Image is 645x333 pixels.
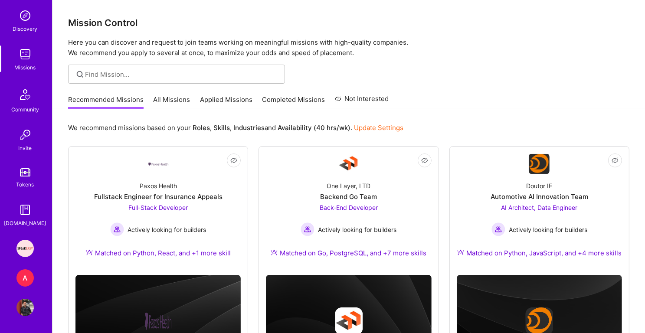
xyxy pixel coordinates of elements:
[15,63,36,72] div: Missions
[4,219,46,228] div: [DOMAIN_NAME]
[230,157,237,164] i: icon EyeClosed
[86,248,231,258] div: Matched on Python, React, and +1 more skill
[193,124,210,132] b: Roles
[301,222,314,236] img: Actively looking for builders
[501,204,577,211] span: AI Architect, Data Engineer
[318,225,396,234] span: Actively looking for builders
[266,153,431,268] a: Company LogoOne Layer, LTDBackend Go TeamBack-End Developer Actively looking for buildersActively...
[85,70,278,79] input: Find Mission...
[14,269,36,287] a: A
[262,95,325,109] a: Completed Missions
[327,181,370,190] div: One Layer, LTD
[16,7,34,24] img: discovery
[421,157,428,164] i: icon EyeClosed
[14,299,36,316] a: User Avatar
[68,37,629,58] p: Here you can discover and request to join teams working on meaningful missions with high-quality ...
[233,124,265,132] b: Industries
[148,162,169,166] img: Company Logo
[509,225,587,234] span: Actively looking for builders
[14,240,36,257] a: Speakeasy: Software Engineer to help Customers write custom functions
[16,299,34,316] img: User Avatar
[457,248,622,258] div: Matched on Python, JavaScript, and +4 more skills
[320,204,378,211] span: Back-End Developer
[354,124,403,132] a: Update Settings
[491,192,588,201] div: Automotive AI Innovation Team
[457,153,622,268] a: Company LogoDoutor IEAutomotive AI Innovation TeamAI Architect, Data Engineer Actively looking fo...
[140,181,177,190] div: Paxos Health
[154,95,190,109] a: All Missions
[128,204,188,211] span: Full-Stack Developer
[612,157,619,164] i: icon EyeClosed
[94,192,223,201] div: Fullstack Engineer for Insurance Appeals
[15,84,36,105] img: Community
[338,153,359,174] img: Company Logo
[213,124,230,132] b: Skills
[16,201,34,219] img: guide book
[278,124,350,132] b: Availability (40 hrs/wk)
[110,222,124,236] img: Actively looking for builders
[68,95,144,109] a: Recommended Missions
[320,192,377,201] div: Backend Go Team
[16,180,34,189] div: Tokens
[457,249,464,256] img: Ateam Purple Icon
[335,94,389,109] a: Not Interested
[16,240,34,257] img: Speakeasy: Software Engineer to help Customers write custom functions
[20,168,30,176] img: tokens
[16,269,34,287] div: A
[11,105,39,114] div: Community
[68,17,629,28] h3: Mission Control
[75,153,241,268] a: Company LogoPaxos HealthFullstack Engineer for Insurance AppealsFull-Stack Developer Actively loo...
[271,249,278,256] img: Ateam Purple Icon
[526,181,552,190] div: Doutor IE
[19,144,32,153] div: Invite
[16,126,34,144] img: Invite
[75,69,85,79] i: icon SearchGrey
[200,95,252,109] a: Applied Missions
[491,222,505,236] img: Actively looking for builders
[13,24,38,33] div: Discovery
[271,248,426,258] div: Matched on Go, PostgreSQL, and +7 more skills
[529,154,550,174] img: Company Logo
[68,123,403,132] p: We recommend missions based on your , , and .
[128,225,206,234] span: Actively looking for builders
[16,46,34,63] img: teamwork
[86,249,93,256] img: Ateam Purple Icon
